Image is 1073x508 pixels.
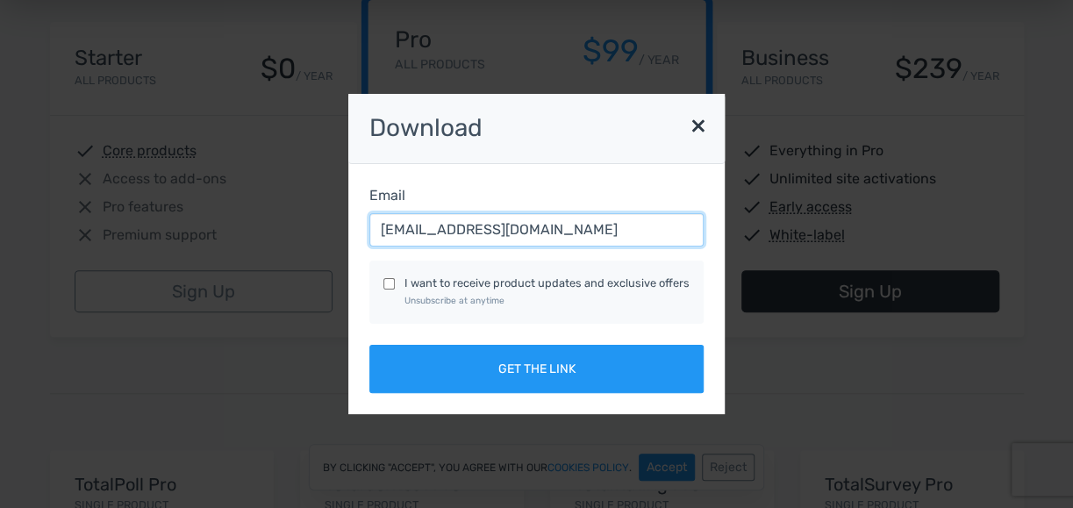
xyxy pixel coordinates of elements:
[369,345,704,393] button: Get the link
[681,103,716,147] button: ×
[369,185,405,206] label: Email
[404,275,690,308] label: I want to receive product updates and exclusive offers
[404,295,504,306] small: Unsubscribe at anytime
[348,94,725,164] h3: Download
